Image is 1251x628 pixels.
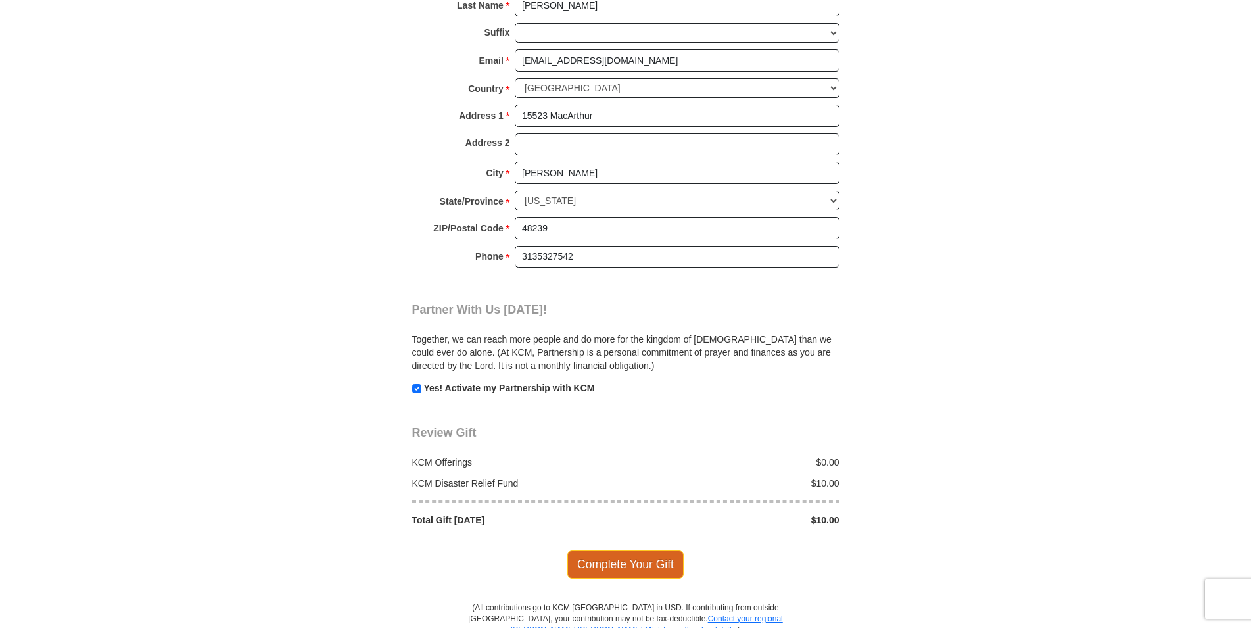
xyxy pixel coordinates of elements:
strong: Address 2 [465,133,510,152]
strong: Suffix [484,23,510,41]
div: $0.00 [626,456,847,469]
span: Partner With Us [DATE]! [412,303,548,316]
div: KCM Disaster Relief Fund [405,477,626,490]
strong: Country [468,80,504,98]
div: $10.00 [626,477,847,490]
strong: Yes! Activate my Partnership with KCM [423,383,594,393]
div: Total Gift [DATE] [405,514,626,527]
div: $10.00 [626,514,847,527]
strong: Email [479,51,504,70]
div: KCM Offerings [405,456,626,469]
strong: Phone [475,247,504,266]
p: Together, we can reach more people and do more for the kingdom of [DEMOGRAPHIC_DATA] than we coul... [412,333,839,372]
strong: Address 1 [459,107,504,125]
strong: ZIP/Postal Code [433,219,504,237]
strong: City [486,164,503,182]
strong: State/Province [440,192,504,210]
span: Review Gift [412,426,477,439]
span: Complete Your Gift [567,550,684,578]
